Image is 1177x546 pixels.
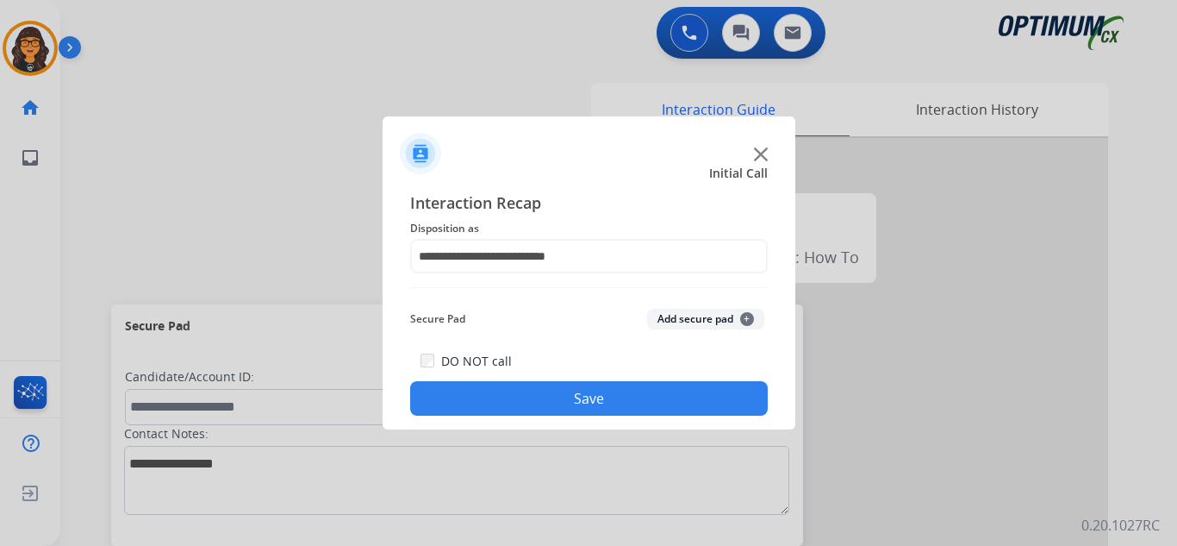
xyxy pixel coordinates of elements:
[709,165,768,182] span: Initial Call
[1081,515,1160,536] p: 0.20.1027RC
[441,353,512,370] label: DO NOT call
[740,312,754,326] span: +
[647,309,764,329] button: Add secure pad+
[410,287,768,288] img: contact-recap-line.svg
[410,309,465,329] span: Secure Pad
[410,381,768,416] button: Save
[400,133,441,174] img: contactIcon
[410,191,768,218] span: Interaction Recap
[410,218,768,239] span: Disposition as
